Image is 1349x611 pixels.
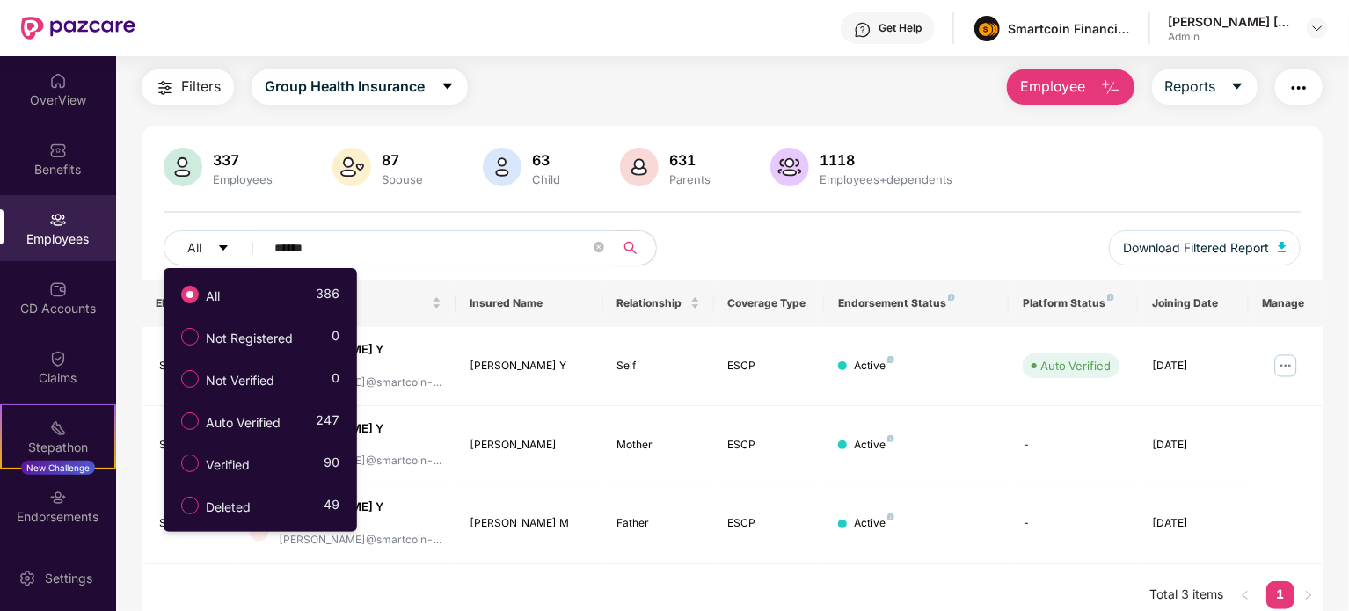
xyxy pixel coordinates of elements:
[1123,238,1269,258] span: Download Filtered Report
[49,280,67,298] img: svg+xml;base64,PHN2ZyBpZD0iQ0RfQWNjb3VudHMiIGRhdGEtbmFtZT0iQ0QgQWNjb3VudHMiIHhtbG5zPSJodHRwOi8vd3...
[1009,406,1138,485] td: -
[316,284,339,309] span: 386
[18,570,36,587] img: svg+xml;base64,PHN2ZyBpZD0iU2V0dGluZy0yMHgyMCIgeG1sbnM9Imh0dHA6Ly93d3cudzMub3JnLzIwMDAvc3ZnIiB3aW...
[40,570,98,587] div: Settings
[441,79,455,95] span: caret-down
[603,280,714,327] th: Relationship
[1266,581,1294,607] a: 1
[49,489,67,506] img: svg+xml;base64,PHN2ZyBpZD0iRW5kb3JzZW1lbnRzIiB4bWxucz0iaHR0cDovL3d3dy53My5vcmcvMjAwMC9zdmciIHdpZH...
[617,358,700,375] div: Self
[316,411,339,436] span: 247
[21,461,95,475] div: New Challenge
[199,329,300,348] span: Not Registered
[21,17,135,40] img: New Pazcare Logo
[1100,77,1121,98] img: svg+xml;base64,PHN2ZyB4bWxucz0iaHR0cDovL3d3dy53My5vcmcvMjAwMC9zdmciIHhtbG5zOnhsaW5rPSJodHRwOi8vd3...
[332,368,339,394] span: 0
[887,356,894,363] img: svg+xml;base64,PHN2ZyB4bWxucz0iaHR0cDovL3d3dy53My5vcmcvMjAwMC9zdmciIHdpZHRoPSI4IiBoZWlnaHQ9IjgiIH...
[1152,69,1258,105] button: Reportscaret-down
[816,151,956,169] div: 1118
[1288,77,1309,98] img: svg+xml;base64,PHN2ZyB4bWxucz0iaHR0cDovL3d3dy53My5vcmcvMjAwMC9zdmciIHdpZHRoPSIyNCIgaGVpZ2h0PSIyNC...
[279,437,441,470] div: naveen.[PERSON_NAME]@smartcoin-...
[666,151,714,169] div: 631
[181,76,221,98] span: Filters
[155,77,176,98] img: svg+xml;base64,PHN2ZyB4bWxucz0iaHR0cDovL3d3dy53My5vcmcvMjAwMC9zdmciIHdpZHRoPSIyNCIgaGVpZ2h0PSIyNC...
[1303,590,1314,600] span: right
[854,515,894,532] div: Active
[324,453,339,478] span: 90
[854,21,871,39] img: svg+xml;base64,PHN2ZyBpZD0iSGVscC0zMngzMiIgeG1sbnM9Imh0dHA6Ly93d3cudzMub3JnLzIwMDAvc3ZnIiB3aWR0aD...
[1266,581,1294,609] li: 1
[1231,581,1259,609] button: left
[620,148,659,186] img: svg+xml;base64,PHN2ZyB4bWxucz0iaHR0cDovL3d3dy53My5vcmcvMjAwMC9zdmciIHhtbG5zOnhsaW5rPSJodHRwOi8vd3...
[142,280,234,327] th: EID
[156,296,207,310] span: EID
[265,76,425,98] span: Group Health Insurance
[529,151,564,169] div: 63
[456,280,603,327] th: Insured Name
[1009,484,1138,564] td: -
[838,296,995,310] div: Endorsement Status
[887,513,894,520] img: svg+xml;base64,PHN2ZyB4bWxucz0iaHR0cDovL3d3dy53My5vcmcvMjAwMC9zdmciIHdpZHRoPSI4IiBoZWlnaHQ9IjgiIH...
[378,151,427,169] div: 87
[324,495,339,520] span: 49
[1168,13,1291,30] div: [PERSON_NAME] [PERSON_NAME]
[728,515,811,532] div: ESCP
[974,16,1000,41] img: image%20(1).png
[1040,357,1111,375] div: Auto Verified
[1294,581,1323,609] button: right
[199,413,288,433] span: Auto Verified
[279,498,441,515] div: [PERSON_NAME] Y
[378,172,427,186] div: Spouse
[617,437,700,454] div: Mother
[279,420,441,437] div: [PERSON_NAME] Y
[854,358,894,375] div: Active
[49,72,67,90] img: svg+xml;base64,PHN2ZyBpZD0iSG9tZSIgeG1sbnM9Imh0dHA6Ly93d3cudzMub3JnLzIwMDAvc3ZnIiB3aWR0aD0iMjAiIG...
[199,287,227,306] span: All
[199,371,281,390] span: Not Verified
[770,148,809,186] img: svg+xml;base64,PHN2ZyB4bWxucz0iaHR0cDovL3d3dy53My5vcmcvMjAwMC9zdmciIHhtbG5zOnhsaW5rPSJodHRwOi8vd3...
[49,211,67,229] img: svg+xml;base64,PHN2ZyBpZD0iRW1wbG95ZWVzIiB4bWxucz0iaHR0cDovL3d3dy53My5vcmcvMjAwMC9zdmciIHdpZHRoPS...
[529,172,564,186] div: Child
[164,230,271,265] button: Allcaret-down
[1152,515,1235,532] div: [DATE]
[948,294,955,301] img: svg+xml;base64,PHN2ZyB4bWxucz0iaHR0cDovL3d3dy53My5vcmcvMjAwMC9zdmciIHdpZHRoPSI4IiBoZWlnaHQ9IjgiIH...
[1294,581,1323,609] li: Next Page
[714,280,825,327] th: Coverage Type
[594,242,604,252] span: close-circle
[199,455,257,475] span: Verified
[816,172,956,186] div: Employees+dependents
[1109,230,1301,265] button: Download Filtered Report
[470,515,589,532] div: [PERSON_NAME] M
[617,296,687,310] span: Relationship
[613,241,647,255] span: search
[209,172,276,186] div: Employees
[728,437,811,454] div: ESCP
[1152,437,1235,454] div: [DATE]
[279,341,441,358] div: [PERSON_NAME] Y
[1150,581,1224,609] li: Total 3 items
[1023,296,1124,310] div: Platform Status
[142,69,234,105] button: Filters
[483,148,521,186] img: svg+xml;base64,PHN2ZyB4bWxucz0iaHR0cDovL3d3dy53My5vcmcvMjAwMC9zdmciIHhtbG5zOnhsaW5rPSJodHRwOi8vd3...
[1278,242,1287,252] img: svg+xml;base64,PHN2ZyB4bWxucz0iaHR0cDovL3d3dy53My5vcmcvMjAwMC9zdmciIHhtbG5zOnhsaW5rPSJodHRwOi8vd3...
[199,498,258,517] span: Deleted
[1152,358,1235,375] div: [DATE]
[1272,352,1300,380] img: manageButton
[2,439,114,456] div: Stepathon
[728,358,811,375] div: ESCP
[666,172,714,186] div: Parents
[164,148,202,186] img: svg+xml;base64,PHN2ZyB4bWxucz0iaHR0cDovL3d3dy53My5vcmcvMjAwMC9zdmciIHhtbG5zOnhsaW5rPSJodHRwOi8vd3...
[1240,590,1251,600] span: left
[187,238,201,258] span: All
[49,419,67,437] img: svg+xml;base64,PHN2ZyB4bWxucz0iaHR0cDovL3d3dy53My5vcmcvMjAwMC9zdmciIHdpZHRoPSIyMSIgaGVpZ2h0PSIyMC...
[217,242,230,256] span: caret-down
[1230,79,1244,95] span: caret-down
[1107,294,1114,301] img: svg+xml;base64,PHN2ZyB4bWxucz0iaHR0cDovL3d3dy53My5vcmcvMjAwMC9zdmciIHdpZHRoPSI4IiBoZWlnaHQ9IjgiIH...
[470,358,589,375] div: [PERSON_NAME] Y
[49,350,67,367] img: svg+xml;base64,PHN2ZyBpZD0iQ2xhaW0iIHhtbG5zPSJodHRwOi8vd3d3LnczLm9yZy8yMDAwL3N2ZyIgd2lkdGg9IjIwIi...
[252,69,468,105] button: Group Health Insurancecaret-down
[879,21,922,35] div: Get Help
[887,435,894,442] img: svg+xml;base64,PHN2ZyB4bWxucz0iaHR0cDovL3d3dy53My5vcmcvMjAwMC9zdmciIHdpZHRoPSI4IiBoZWlnaHQ9IjgiIH...
[1138,280,1249,327] th: Joining Date
[1165,76,1216,98] span: Reports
